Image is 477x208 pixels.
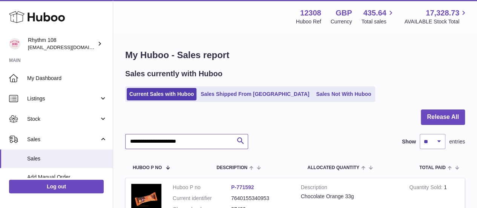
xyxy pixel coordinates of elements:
span: ALLOCATED Quantity [307,165,359,170]
img: internalAdmin-12308@internal.huboo.com [9,38,20,49]
span: Sales [27,155,107,162]
a: Sales Shipped From [GEOGRAPHIC_DATA] [198,88,312,100]
a: Log out [9,180,104,193]
strong: Description [301,184,398,193]
span: Total sales [361,18,395,25]
span: Sales [27,136,99,143]
span: 17,328.73 [426,8,459,18]
a: Current Sales with Huboo [127,88,196,100]
span: Total paid [419,165,446,170]
button: Release All [421,109,465,125]
strong: GBP [336,8,352,18]
span: [EMAIL_ADDRESS][DOMAIN_NAME] [28,44,111,50]
span: My Dashboard [27,75,107,82]
span: AVAILABLE Stock Total [404,18,468,25]
dd: 7640155340953 [231,195,290,202]
div: Huboo Ref [296,18,321,25]
h2: Sales currently with Huboo [125,69,222,79]
strong: Quantity Sold [409,184,444,192]
dt: Current identifier [173,195,231,202]
h1: My Huboo - Sales report [125,49,465,61]
a: 17,328.73 AVAILABLE Stock Total [404,8,468,25]
span: Huboo P no [133,165,162,170]
span: Add Manual Order [27,174,107,181]
div: Rhythm 108 [28,37,96,51]
span: entries [449,138,465,145]
a: Sales Not With Huboo [313,88,374,100]
dt: Huboo P no [173,184,231,191]
a: 435.64 Total sales [361,8,395,25]
span: Stock [27,116,99,123]
span: Description [216,165,247,170]
div: Currency [331,18,352,25]
span: 435.64 [363,8,386,18]
a: P-771592 [231,184,254,190]
strong: 12308 [300,8,321,18]
div: Chocolate Orange 33g [301,193,398,200]
span: Listings [27,95,99,102]
label: Show [402,138,416,145]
